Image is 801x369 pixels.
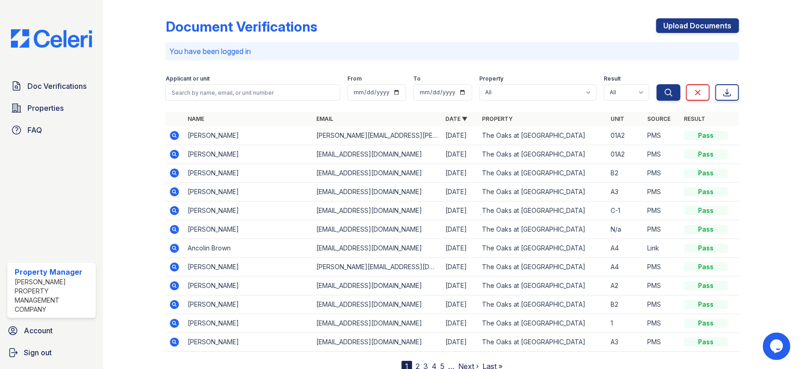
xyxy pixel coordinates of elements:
span: Account [24,325,53,336]
span: Doc Verifications [27,81,87,92]
td: The Oaks at [GEOGRAPHIC_DATA] [478,201,606,220]
td: PMS [644,201,680,220]
label: Result [604,75,621,82]
a: Name [187,115,204,122]
td: [EMAIL_ADDRESS][DOMAIN_NAME] [313,164,441,183]
div: Pass [684,131,728,140]
td: A4 [607,239,644,258]
td: 1 [607,314,644,333]
div: Pass [684,281,728,290]
td: [DATE] [441,201,478,220]
td: The Oaks at [GEOGRAPHIC_DATA] [478,239,606,258]
div: Pass [684,300,728,309]
td: A3 [607,183,644,201]
div: Pass [684,168,728,178]
td: Link [644,239,680,258]
td: A2 [607,277,644,295]
td: [PERSON_NAME] [184,126,312,145]
td: [DATE] [441,239,478,258]
a: Properties [7,99,96,117]
td: The Oaks at [GEOGRAPHIC_DATA] [478,258,606,277]
td: 01A2 [607,126,644,145]
p: You have been logged in [169,46,735,57]
td: A3 [607,333,644,352]
td: [PERSON_NAME] [184,333,312,352]
div: Pass [684,187,728,196]
input: Search by name, email, or unit number [165,84,340,101]
td: PMS [644,183,680,201]
a: Doc Verifications [7,77,96,95]
td: [EMAIL_ADDRESS][DOMAIN_NAME] [313,145,441,164]
td: [EMAIL_ADDRESS][DOMAIN_NAME] [313,201,441,220]
td: N/a [607,220,644,239]
label: From [347,75,362,82]
div: Pass [684,262,728,271]
span: FAQ [27,125,42,136]
div: Pass [684,225,728,234]
td: Ancolin Brown [184,239,312,258]
div: Pass [684,319,728,328]
iframe: chat widget [763,332,792,360]
td: [PERSON_NAME] [184,201,312,220]
td: [PERSON_NAME][EMAIL_ADDRESS][DOMAIN_NAME] [313,258,441,277]
td: [EMAIL_ADDRESS][DOMAIN_NAME] [313,220,441,239]
td: [DATE] [441,295,478,314]
td: [PERSON_NAME] [184,277,312,295]
td: [PERSON_NAME] [184,295,312,314]
td: [EMAIL_ADDRESS][DOMAIN_NAME] [313,183,441,201]
span: Properties [27,103,64,114]
td: [DATE] [441,183,478,201]
label: Applicant or unit [165,75,209,82]
td: PMS [644,126,680,145]
div: [PERSON_NAME] Property Management Company [15,277,92,314]
td: PMS [644,277,680,295]
div: Pass [684,244,728,253]
td: C-1 [607,201,644,220]
td: [PERSON_NAME] [184,164,312,183]
td: [DATE] [441,164,478,183]
td: The Oaks at [GEOGRAPHIC_DATA] [478,295,606,314]
div: Pass [684,337,728,347]
td: [DATE] [441,277,478,295]
td: The Oaks at [GEOGRAPHIC_DATA] [478,220,606,239]
img: CE_Logo_Blue-a8612792a0a2168367f1c8372b55b34899dd931a85d93a1a3d3e32e68fde9ad4.png [4,29,99,48]
td: [DATE] [441,220,478,239]
td: The Oaks at [GEOGRAPHIC_DATA] [478,314,606,333]
td: A4 [607,258,644,277]
td: [DATE] [441,314,478,333]
td: B2 [607,164,644,183]
a: Sign out [4,343,99,362]
td: [PERSON_NAME] [184,183,312,201]
label: To [413,75,421,82]
td: The Oaks at [GEOGRAPHIC_DATA] [478,145,606,164]
td: [PERSON_NAME] [184,220,312,239]
td: [PERSON_NAME] [184,314,312,333]
td: The Oaks at [GEOGRAPHIC_DATA] [478,333,606,352]
td: [EMAIL_ADDRESS][DOMAIN_NAME] [313,333,441,352]
a: Account [4,321,99,340]
td: [DATE] [441,258,478,277]
td: [DATE] [441,145,478,164]
td: PMS [644,314,680,333]
td: PMS [644,145,680,164]
td: The Oaks at [GEOGRAPHIC_DATA] [478,126,606,145]
div: Property Manager [15,266,92,277]
div: Document Verifications [165,18,317,35]
td: 01A2 [607,145,644,164]
td: The Oaks at [GEOGRAPHIC_DATA] [478,164,606,183]
td: [EMAIL_ADDRESS][DOMAIN_NAME] [313,314,441,333]
a: Date ▼ [445,115,467,122]
td: [PERSON_NAME][EMAIL_ADDRESS][PERSON_NAME][DOMAIN_NAME] [313,126,441,145]
a: Unit [611,115,624,122]
a: FAQ [7,121,96,139]
td: B2 [607,295,644,314]
td: PMS [644,258,680,277]
td: PMS [644,220,680,239]
a: Property [482,115,512,122]
td: [DATE] [441,333,478,352]
td: PMS [644,295,680,314]
td: [PERSON_NAME] [184,258,312,277]
td: PMS [644,164,680,183]
td: [EMAIL_ADDRESS][DOMAIN_NAME] [313,295,441,314]
td: [DATE] [441,126,478,145]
